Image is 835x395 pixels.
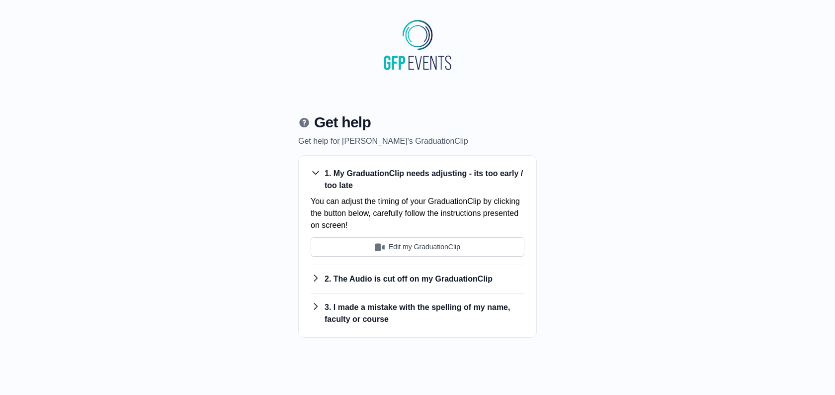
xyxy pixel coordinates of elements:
p: You can adjust the timing of your GraduationClip by clicking the button below, carefully follow t... [311,196,524,231]
button: Edit my GraduationClip [311,237,524,257]
h3: 2. The Audio is cut off on my GraduationClip [311,273,524,285]
img: icon [375,242,385,252]
img: MyGraduationClip [380,16,455,74]
p: Get help for [PERSON_NAME]'s GraduationClip [298,135,537,147]
h3: 3. I made a mistake with the spelling of my name, faculty or course [311,301,524,325]
span: Get help [314,113,371,131]
h3: 1. My GraduationClip needs adjusting - its too early / too late [311,168,524,192]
